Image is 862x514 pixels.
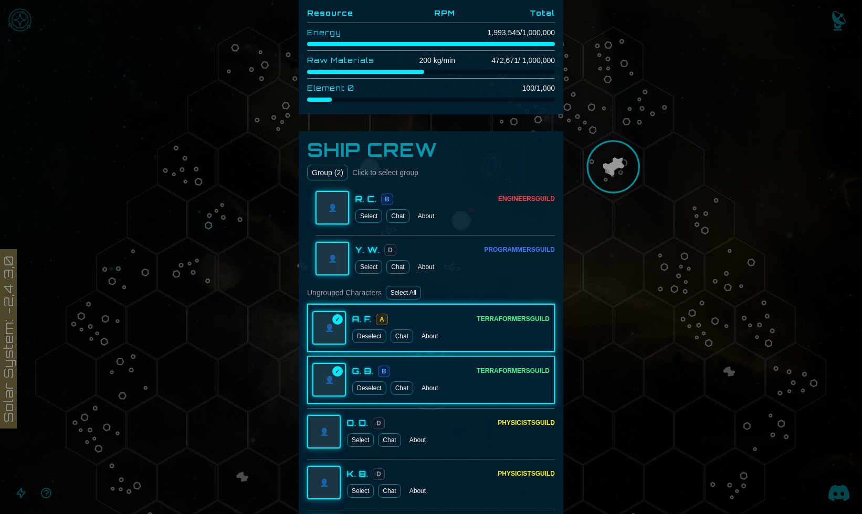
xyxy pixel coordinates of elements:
button: Select [355,260,382,274]
div: Physicists Guild [498,469,555,478]
span: D [384,244,396,256]
div: Terraformers Guild [477,367,550,375]
button: About [417,381,442,395]
span: B [381,194,393,205]
td: Energy [307,23,398,42]
div: Programmers Guild [484,245,555,254]
div: Physicists Guild [498,419,555,427]
button: About [414,260,438,274]
button: About [417,329,442,343]
th: Resource [307,4,398,23]
button: Select [347,484,374,498]
button: Group (2) [307,165,348,180]
button: Deselect [352,329,386,343]
span: B [378,366,390,377]
a: Chat [391,381,413,395]
button: Deselect [352,381,386,395]
button: About [414,209,438,223]
span: Click to select group [352,167,418,178]
span: 👤 [320,426,329,437]
div: A. F. [352,313,372,325]
div: G. B. [352,365,374,377]
span: D [373,468,385,480]
td: 1,993,545 / 1,000,000 [455,23,555,42]
th: Total [455,4,555,23]
span: Ungrouped Characters [307,287,382,298]
a: Chat [386,209,409,223]
h3: Ship Crew [307,140,555,160]
a: Chat [378,484,401,498]
td: Element 0 [307,79,398,98]
span: A [376,314,388,325]
div: Y. W. [355,243,380,256]
td: Raw Materials [307,51,398,70]
button: About [405,484,430,498]
button: Select [347,433,374,447]
button: Select [355,209,382,223]
div: R. C. [355,192,377,205]
div: ✓ [332,366,343,377]
button: Select All [386,286,421,299]
a: Chat [391,329,413,343]
span: 👤 [328,202,337,213]
td: 100 / 1,000 [455,79,555,98]
span: 👤 [325,374,334,385]
a: Chat [386,260,409,274]
a: Chat [378,433,401,447]
span: 👤 [320,477,329,488]
td: 472,671 / 1,000,000 [455,51,555,70]
div: O. D. [347,416,369,429]
th: RPM [398,4,455,23]
div: Terraformers Guild [477,315,550,323]
div: ✓ [332,314,343,325]
span: 👤 [328,253,337,264]
span: 👤 [325,323,334,333]
td: 200 kg/min [398,51,455,70]
div: K. B. [347,467,369,480]
div: Engineers Guild [498,195,555,203]
button: About [405,433,430,447]
span: D [373,417,385,429]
